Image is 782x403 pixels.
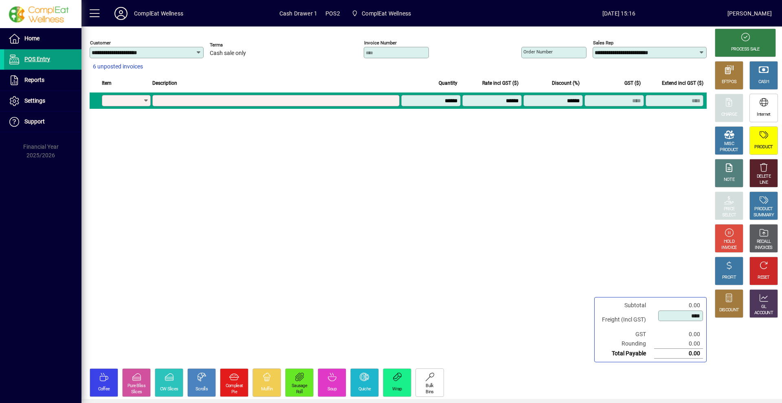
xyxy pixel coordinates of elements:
div: RESET [758,275,770,281]
div: Bins [426,389,433,395]
div: INVOICE [721,245,736,251]
span: Quantity [439,79,457,88]
span: Description [152,79,177,88]
div: PROCESS SALE [731,46,760,53]
td: Total Payable [598,349,654,359]
span: Cash sale only [210,50,246,57]
div: LINE [760,180,768,186]
div: Coffee [98,386,110,392]
td: Rounding [598,339,654,349]
div: PRODUCT [754,206,773,212]
div: PRODUCT [754,144,773,150]
td: 0.00 [654,301,703,310]
span: Item [102,79,112,88]
a: Support [4,112,81,132]
span: GST ($) [624,79,641,88]
div: PRODUCT [720,147,738,153]
button: Profile [108,6,134,21]
div: Muffin [261,386,273,392]
div: GL [761,304,767,310]
div: Pie [231,389,237,395]
span: 6 unposted invoices [93,62,143,71]
div: HOLD [724,239,734,245]
td: 0.00 [654,349,703,359]
div: [PERSON_NAME] [727,7,772,20]
div: Sausage [292,383,307,389]
div: ComplEat Wellness [134,7,183,20]
div: SELECT [722,212,736,218]
td: 0.00 [654,330,703,339]
mat-label: Invoice number [364,40,397,46]
span: Extend incl GST ($) [662,79,703,88]
div: Internet [757,112,770,118]
td: GST [598,330,654,339]
span: Support [24,118,45,125]
div: EFTPOS [722,79,737,85]
div: Scrolls [195,386,208,392]
div: MISC [724,141,734,147]
span: POS2 [325,7,340,20]
div: PRICE [724,206,735,212]
mat-label: Order number [523,49,553,55]
span: Home [24,35,40,42]
div: Wrap [392,386,402,392]
div: NOTE [724,177,734,183]
div: Quiche [358,386,371,392]
span: ComplEat Wellness [362,7,411,20]
div: Slices [131,389,142,395]
button: 6 unposted invoices [90,59,146,74]
span: POS Entry [24,56,50,62]
a: Settings [4,91,81,111]
div: RECALL [757,239,771,245]
span: Discount (%) [552,79,580,88]
span: Rate incl GST ($) [482,79,518,88]
mat-label: Customer [90,40,111,46]
div: Soup [327,386,336,392]
span: Cash Drawer 1 [279,7,317,20]
div: CASH [758,79,769,85]
span: ComplEat Wellness [348,6,414,21]
div: Compleat [226,383,243,389]
div: ACCOUNT [754,310,773,316]
span: [DATE] 15:16 [510,7,727,20]
span: Settings [24,97,45,104]
span: Reports [24,77,44,83]
div: SUMMARY [753,212,774,218]
div: Pure Bliss [127,383,145,389]
a: Home [4,29,81,49]
div: CHARGE [721,112,737,118]
div: DISCOUNT [719,307,739,313]
div: Bulk [426,383,433,389]
div: PROFIT [722,275,736,281]
span: Terms [210,42,259,48]
a: Reports [4,70,81,90]
div: Roll [296,389,303,395]
td: 0.00 [654,339,703,349]
td: Subtotal [598,301,654,310]
div: CW Slices [160,386,178,392]
td: Freight (Incl GST) [598,310,654,330]
div: DELETE [757,174,771,180]
mat-label: Sales rep [593,40,613,46]
div: INVOICES [755,245,772,251]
